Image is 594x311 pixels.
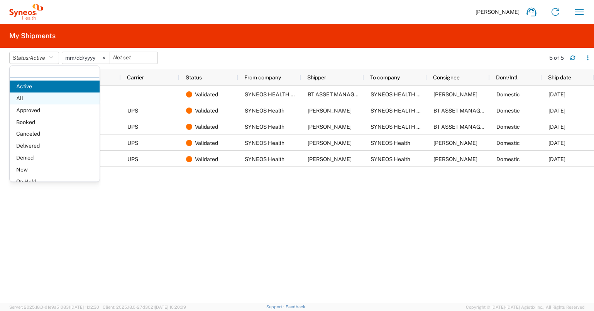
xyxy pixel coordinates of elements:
span: 07/11/2025 [548,156,565,162]
span: Validated [195,103,218,119]
span: Delivered [10,140,100,152]
span: SYNEOS HEALTH LLC [371,108,426,114]
span: From company [244,74,281,81]
span: Ta'Rhonda Savage [308,140,352,146]
span: Carl Sumpter [433,156,477,162]
span: Client: 2025.18.0-27d3021 [103,305,186,309]
span: Validated [195,86,218,103]
span: On Hold [10,176,100,188]
span: BT ASSET MANAGEMENT [433,108,499,114]
a: Feedback [286,304,305,309]
span: Validated [195,135,218,151]
span: Copyright © [DATE]-[DATE] Agistix Inc., All Rights Reserved [466,304,585,311]
span: Approved [10,104,100,116]
span: SYNEOS Health [245,156,284,162]
span: SYNEOS HEALTH LLC [245,91,301,98]
a: Support [266,304,286,309]
span: Booked [10,116,100,128]
span: SYNEOS Health [245,108,284,114]
span: Ship date [548,74,571,81]
span: 08/08/2025 [548,108,565,114]
span: UPS [127,124,138,130]
span: Dom/Intl [496,74,518,81]
span: Domestic [496,124,520,130]
span: Shipper [307,74,326,81]
div: 5 of 5 [549,54,564,61]
span: Canceled [10,128,100,140]
span: Carrier [127,74,144,81]
span: [PERSON_NAME] [476,8,520,15]
span: Gayathri Subramanian [308,156,352,162]
span: UPS [127,140,138,146]
span: SYNEOS Health [245,124,284,130]
span: [DATE] 11:12:30 [70,305,99,309]
span: Eric Suen [308,124,352,130]
span: 08/27/2025 [548,91,565,98]
input: Not set [62,52,110,64]
span: UPS [127,156,138,162]
span: SYNEOS Health [371,140,410,146]
span: Server: 2025.18.0-d1e9a510831 [9,305,99,309]
span: Validated [195,151,218,167]
span: BT ASSET MANAGEMENT [308,91,373,98]
span: Domestic [496,156,520,162]
span: Carl Sumpter [433,140,477,146]
span: Validated [195,119,218,135]
span: [DATE] 10:20:09 [155,305,186,309]
span: SYNEOS Health [371,156,410,162]
span: All [10,92,100,104]
span: Mia Johnson [308,108,352,114]
span: Domestic [496,108,520,114]
span: Active [30,55,45,61]
span: Domestic [496,91,520,98]
input: Not set [110,52,157,64]
span: Denied [10,152,100,164]
span: Active [10,81,100,92]
span: To company [370,74,400,81]
span: SYNEOS HEALTH LLC [371,91,426,98]
span: 07/25/2025 [548,140,565,146]
span: UPS [127,108,138,114]
span: SYNEOS Health [245,140,284,146]
span: BT ASSET MANAGEMENT [433,124,499,130]
span: Consignee [433,74,460,81]
span: Domestic [496,140,520,146]
span: Yemii Teshome [433,91,477,98]
span: Status [186,74,202,81]
h2: My Shipments [9,31,56,40]
span: 08/06/2025 [548,124,565,130]
span: SYNEOS HEALTH LLC [371,124,426,130]
span: New [10,164,100,176]
button: Status:Active [9,52,59,64]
